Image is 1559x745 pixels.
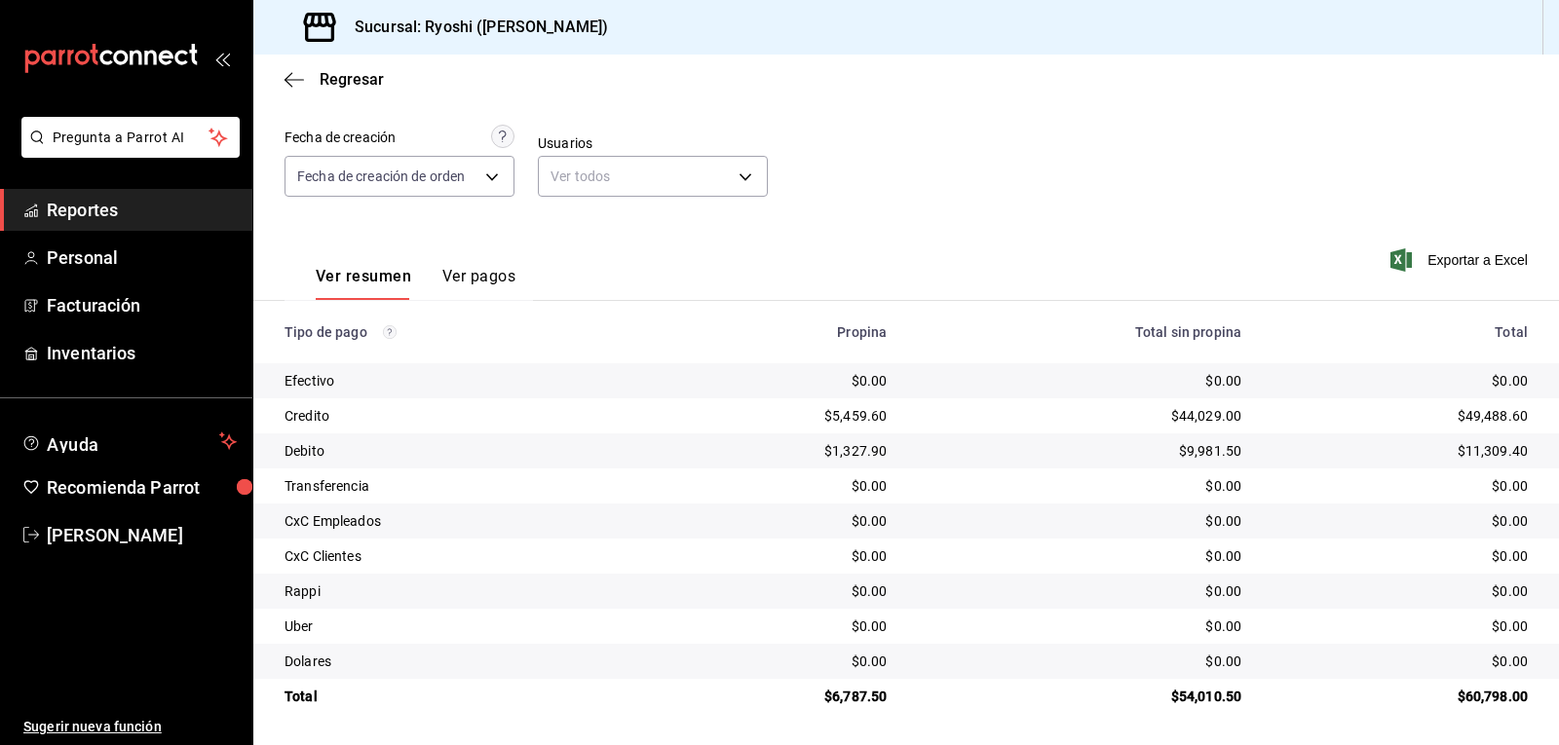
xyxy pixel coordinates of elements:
button: Exportar a Excel [1394,248,1528,272]
div: $1,327.90 [677,441,888,461]
div: $0.00 [1273,476,1528,496]
div: $0.00 [918,652,1241,671]
div: Total [1273,324,1528,340]
div: $0.00 [677,546,888,566]
span: Pregunta a Parrot AI [53,128,209,148]
div: $9,981.50 [918,441,1241,461]
button: Ver pagos [442,267,515,300]
svg: Los pagos realizados con Pay y otras terminales son montos brutos. [383,325,397,339]
div: $0.00 [1273,511,1528,531]
div: Uber [285,616,646,636]
button: Regresar [285,70,384,89]
span: Fecha de creación de orden [297,167,465,186]
span: Reportes [47,197,237,223]
div: $44,029.00 [918,406,1241,426]
span: Ayuda [47,429,211,453]
span: Sugerir nueva función [23,717,237,737]
div: $0.00 [677,476,888,496]
div: Fecha de creación [285,128,396,148]
div: Propina [677,324,888,340]
div: $0.00 [1273,546,1528,566]
div: Tipo de pago [285,324,646,340]
div: Total sin propina [918,324,1241,340]
div: $0.00 [677,581,888,601]
div: Debito [285,441,646,461]
div: Total [285,687,646,706]
div: Dolares [285,652,646,671]
label: Usuarios [538,136,768,150]
span: [PERSON_NAME] [47,522,237,548]
div: CxC Empleados [285,511,646,531]
span: Recomienda Parrot [47,474,237,501]
span: Facturación [47,292,237,318]
div: $6,787.50 [677,687,888,706]
div: $54,010.50 [918,687,1241,706]
div: navigation tabs [316,267,515,300]
div: $0.00 [918,581,1241,601]
span: Inventarios [47,340,237,366]
button: open_drawer_menu [214,51,230,66]
div: $0.00 [918,616,1241,636]
div: $0.00 [918,511,1241,531]
div: $49,488.60 [1273,406,1528,426]
div: $0.00 [1273,652,1528,671]
button: Ver resumen [316,267,411,300]
div: $0.00 [1273,371,1528,391]
div: $0.00 [677,371,888,391]
div: $0.00 [677,652,888,671]
div: Ver todos [538,156,768,197]
button: Pregunta a Parrot AI [21,117,240,158]
h3: Sucursal: Ryoshi ([PERSON_NAME]) [339,16,608,39]
span: Regresar [320,70,384,89]
div: $0.00 [1273,616,1528,636]
div: $60,798.00 [1273,687,1528,706]
span: Personal [47,244,237,271]
div: $0.00 [1273,581,1528,601]
a: Pregunta a Parrot AI [14,141,240,162]
div: $0.00 [918,371,1241,391]
div: Transferencia [285,476,646,496]
div: CxC Clientes [285,546,646,566]
div: Rappi [285,581,646,601]
div: $11,309.40 [1273,441,1528,461]
div: $0.00 [918,546,1241,566]
div: Credito [285,406,646,426]
div: $0.00 [677,511,888,531]
div: $5,459.60 [677,406,888,426]
div: $0.00 [677,616,888,636]
div: $0.00 [918,476,1241,496]
div: Efectivo [285,371,646,391]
